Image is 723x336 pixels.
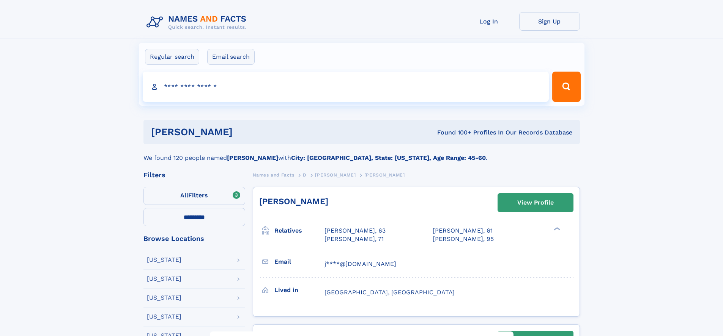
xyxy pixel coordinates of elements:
[335,128,572,137] div: Found 100+ Profiles In Our Records Database
[147,295,181,301] div: [US_STATE]
[315,172,356,178] span: [PERSON_NAME]
[147,314,181,320] div: [US_STATE]
[145,49,199,65] label: Regular search
[364,172,405,178] span: [PERSON_NAME]
[259,197,328,206] a: [PERSON_NAME]
[315,170,356,180] a: [PERSON_NAME]
[324,289,455,296] span: [GEOGRAPHIC_DATA], [GEOGRAPHIC_DATA]
[433,235,494,243] a: [PERSON_NAME], 95
[517,194,554,211] div: View Profile
[143,144,580,163] div: We found 120 people named with .
[274,224,324,237] h3: Relatives
[552,72,580,102] button: Search Button
[147,276,181,282] div: [US_STATE]
[519,12,580,31] a: Sign Up
[147,257,181,263] div: [US_STATE]
[143,12,253,33] img: Logo Names and Facts
[274,284,324,297] h3: Lived in
[143,172,245,178] div: Filters
[274,255,324,268] h3: Email
[180,192,188,199] span: All
[552,227,561,231] div: ❯
[151,127,335,137] h1: [PERSON_NAME]
[458,12,519,31] a: Log In
[143,187,245,205] label: Filters
[227,154,278,161] b: [PERSON_NAME]
[324,235,384,243] a: [PERSON_NAME], 71
[324,227,386,235] a: [PERSON_NAME], 63
[291,154,486,161] b: City: [GEOGRAPHIC_DATA], State: [US_STATE], Age Range: 45-60
[253,170,295,180] a: Names and Facts
[207,49,255,65] label: Email search
[303,170,307,180] a: D
[433,227,493,235] a: [PERSON_NAME], 61
[303,172,307,178] span: D
[143,72,549,102] input: search input
[143,235,245,242] div: Browse Locations
[498,194,573,212] a: View Profile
